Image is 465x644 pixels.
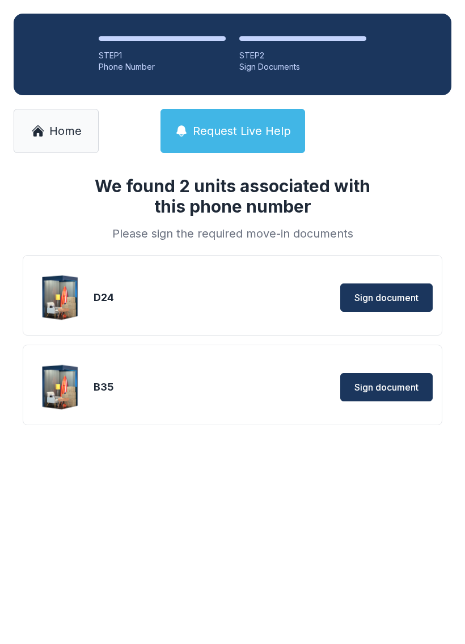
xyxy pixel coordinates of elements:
[99,61,226,73] div: Phone Number
[94,379,230,395] div: B35
[49,123,82,139] span: Home
[239,61,366,73] div: Sign Documents
[354,380,418,394] span: Sign document
[87,176,378,217] h1: We found 2 units associated with this phone number
[193,123,291,139] span: Request Live Help
[99,50,226,61] div: STEP 1
[354,291,418,304] span: Sign document
[94,290,230,306] div: D24
[87,226,378,241] div: Please sign the required move-in documents
[239,50,366,61] div: STEP 2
